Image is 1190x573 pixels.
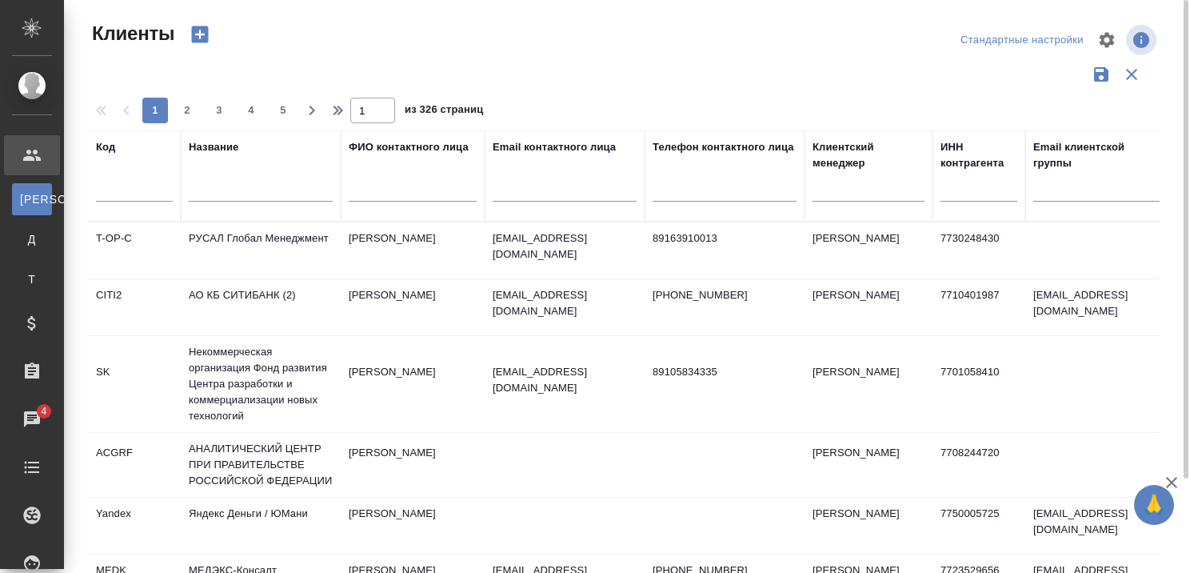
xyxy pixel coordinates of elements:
[1025,279,1169,335] td: [EMAIL_ADDRESS][DOMAIN_NAME]
[932,498,1025,554] td: 7750005725
[940,139,1017,171] div: ИНН контрагента
[1126,25,1160,55] span: Посмотреть информацию
[1025,498,1169,554] td: [EMAIL_ADDRESS][DOMAIN_NAME]
[189,139,238,155] div: Название
[12,183,52,215] a: [PERSON_NAME]
[238,102,264,118] span: 4
[206,98,232,123] button: 3
[1033,139,1161,171] div: Email клиентской группы
[181,336,341,432] td: Некоммерческая организация Фонд развития Центра разработки и коммерциализации новых технологий
[653,364,797,380] p: 89105834335
[181,21,219,48] button: Создать
[1140,488,1168,522] span: 🙏
[238,98,264,123] button: 4
[405,100,483,123] span: из 326 страниц
[493,364,637,396] p: [EMAIL_ADDRESS][DOMAIN_NAME]
[805,498,932,554] td: [PERSON_NAME]
[341,279,485,335] td: [PERSON_NAME]
[20,271,44,287] span: Т
[805,356,932,412] td: [PERSON_NAME]
[181,279,341,335] td: АО КБ СИТИБАНК (2)
[88,437,181,493] td: ACGRF
[341,222,485,278] td: [PERSON_NAME]
[88,222,181,278] td: T-OP-C
[932,279,1025,335] td: 7710401987
[4,399,60,439] a: 4
[270,102,296,118] span: 5
[20,191,44,207] span: [PERSON_NAME]
[341,356,485,412] td: [PERSON_NAME]
[653,287,797,303] p: [PHONE_NUMBER]
[493,287,637,319] p: [EMAIL_ADDRESS][DOMAIN_NAME]
[1134,485,1174,525] button: 🙏
[20,231,44,247] span: Д
[493,230,637,262] p: [EMAIL_ADDRESS][DOMAIN_NAME]
[493,139,616,155] div: Email контактного лица
[932,222,1025,278] td: 7730248430
[805,222,932,278] td: [PERSON_NAME]
[341,437,485,493] td: [PERSON_NAME]
[174,102,200,118] span: 2
[88,21,174,46] span: Клиенты
[653,230,797,246] p: 89163910013
[181,433,341,497] td: АНАЛИТИЧЕСКИЙ ЦЕНТР ПРИ ПРАВИТЕЛЬСТВЕ РОССИЙСКОЙ ФЕДЕРАЦИИ
[88,356,181,412] td: SK
[341,498,485,554] td: [PERSON_NAME]
[805,279,932,335] td: [PERSON_NAME]
[805,437,932,493] td: [PERSON_NAME]
[96,139,115,155] div: Код
[12,223,52,255] a: Д
[349,139,469,155] div: ФИО контактного лица
[31,403,56,419] span: 4
[956,28,1088,53] div: split button
[1086,59,1116,90] button: Сохранить фильтры
[174,98,200,123] button: 2
[932,356,1025,412] td: 7701058410
[270,98,296,123] button: 5
[653,139,794,155] div: Телефон контактного лица
[206,102,232,118] span: 3
[12,263,52,295] a: Т
[1088,21,1126,59] span: Настроить таблицу
[932,437,1025,493] td: 7708244720
[1116,59,1147,90] button: Сбросить фильтры
[181,222,341,278] td: РУСАЛ Глобал Менеджмент
[88,279,181,335] td: CITI2
[181,498,341,554] td: Яндекс Деньги / ЮМани
[813,139,924,171] div: Клиентский менеджер
[88,498,181,554] td: Yandex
